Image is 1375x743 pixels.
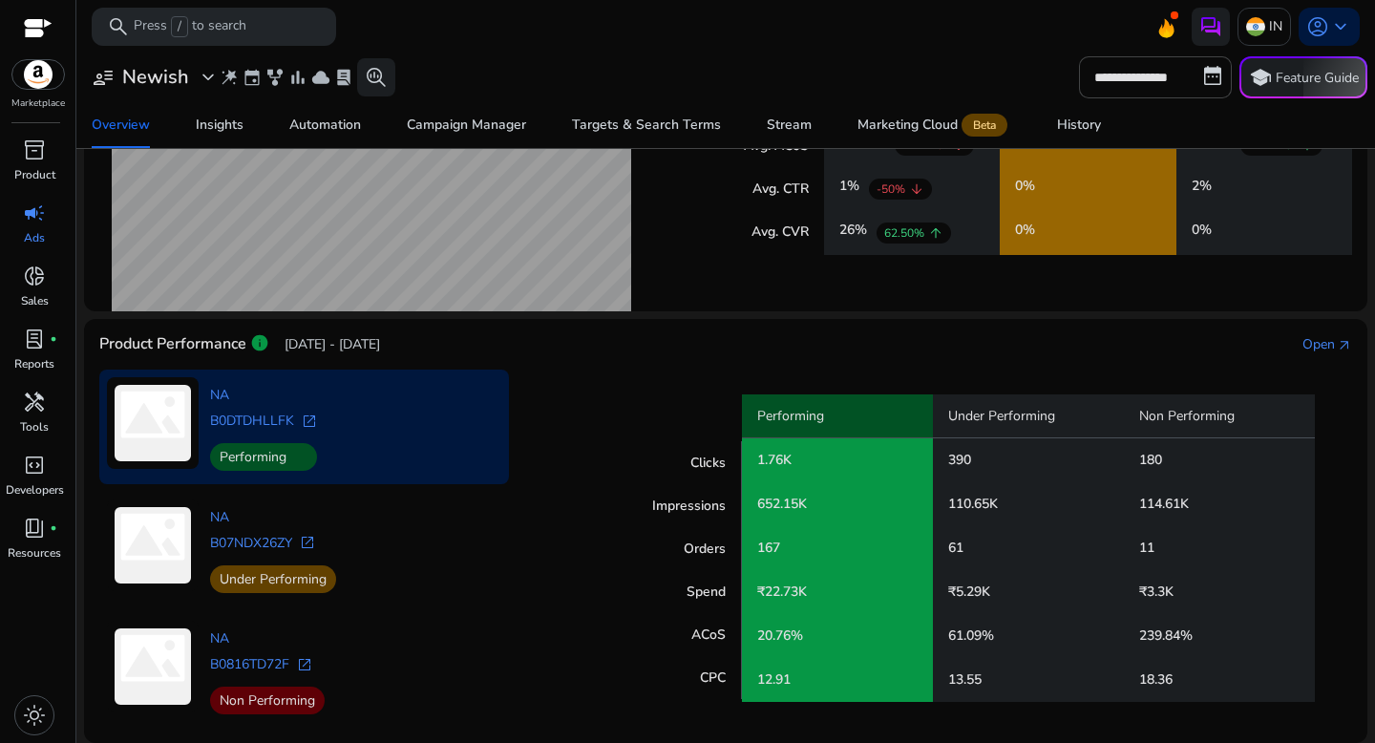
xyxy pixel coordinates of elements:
[197,66,220,89] span: expand_more
[757,584,807,601] h5: ₹22.73K
[757,628,803,645] h5: 20.76
[1302,334,1335,354] div: Open
[948,628,994,645] h5: 61.09
[751,222,809,242] p: Avg. CVR
[742,394,933,438] p: Performing
[1239,56,1367,98] button: schoolFeature Guide
[23,265,46,287] span: donut_small
[948,584,990,601] h5: ₹5.29K
[6,481,64,499] p: Developers
[1124,394,1315,438] p: Non Performing
[289,118,361,132] div: Automation
[23,517,46,540] span: book_4
[948,453,971,469] h5: 390
[572,118,721,132] div: Targets & Search Terms
[652,496,726,516] p: Impressions
[1249,66,1272,89] span: school
[948,672,982,689] h5: 13.55
[757,672,791,689] h5: 12.91
[948,541,963,557] h5: 61
[700,668,726,688] p: CPC
[767,118,812,132] div: Stream
[1306,15,1329,38] span: account_circle
[210,655,289,673] a: B0816TD72F
[1329,15,1352,38] span: keyboard_arrow_down
[92,118,150,132] div: Overview
[691,625,726,645] p: ACoS
[99,335,246,353] h4: Product Performance
[884,224,924,242] p: 62.50%
[757,541,780,557] h5: 167
[12,60,64,89] img: amazon.svg
[365,66,388,89] span: search_insights
[171,16,188,37] span: /
[210,534,292,552] a: B07NDX26ZY
[210,687,325,714] p: Non Performing
[1139,453,1162,469] h5: 180
[982,626,994,645] span: %
[690,453,726,473] p: Clicks
[933,394,1124,438] p: Under Performing
[1057,118,1101,132] div: History
[757,453,792,469] h5: 1.76K
[243,68,262,87] span: event
[877,180,905,198] p: -50%
[107,377,199,469] img: no_image.svg
[407,118,526,132] div: Campaign Manager
[847,177,859,195] span: %
[1139,497,1189,513] h5: 114.61K
[210,628,229,648] a: NA
[839,223,867,244] h5: 26
[107,15,130,38] span: search
[285,334,380,354] p: [DATE] - [DATE]
[1023,177,1035,195] span: %
[8,544,61,562] p: Resources
[50,524,57,532] span: fiber_manual_record
[1192,223,1212,244] h5: 0
[23,454,46,477] span: code_blocks
[220,68,239,87] span: wand_stars
[1246,17,1265,36] img: in.svg
[684,539,726,559] p: Orders
[23,391,46,414] span: handyman
[107,621,199,712] img: no_image.svg
[1180,626,1193,645] span: %
[288,68,307,87] span: bar_chart
[1192,179,1212,200] h5: 2
[14,355,54,372] p: Reports
[21,292,49,309] p: Sales
[752,179,809,199] p: Avg. CTR
[1337,338,1352,353] span: arrow_outward
[951,138,966,153] span: arrow_downward
[92,66,115,89] span: user_attributes
[210,565,336,593] p: Under Performing
[210,507,229,527] a: NA
[210,412,294,430] a: B0DTDHLLFK
[297,657,312,672] span: open_in_new
[839,179,859,200] h5: 1
[1302,334,1352,354] a: Openarrow_outward
[23,202,46,224] span: campaign
[1139,672,1173,689] h5: 18.36
[20,418,49,435] p: Tools
[855,221,867,239] span: %
[1199,221,1212,239] span: %
[1269,10,1282,43] p: IN
[1015,179,1035,200] h5: 0
[210,385,229,405] a: NA
[1199,177,1212,195] span: %
[250,333,269,352] span: info
[687,582,726,602] p: Spend
[1015,223,1035,244] h5: 0
[134,16,246,37] p: Press to search
[1139,541,1154,557] h5: 11
[24,229,45,246] p: Ads
[23,328,46,350] span: lab_profile
[1276,69,1359,88] p: Feature Guide
[791,626,803,645] span: %
[23,138,46,161] span: inventory_2
[1139,628,1193,645] h5: 239.84
[265,68,285,87] span: family_history
[107,499,199,591] img: no_image.svg
[357,58,395,96] button: search_insights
